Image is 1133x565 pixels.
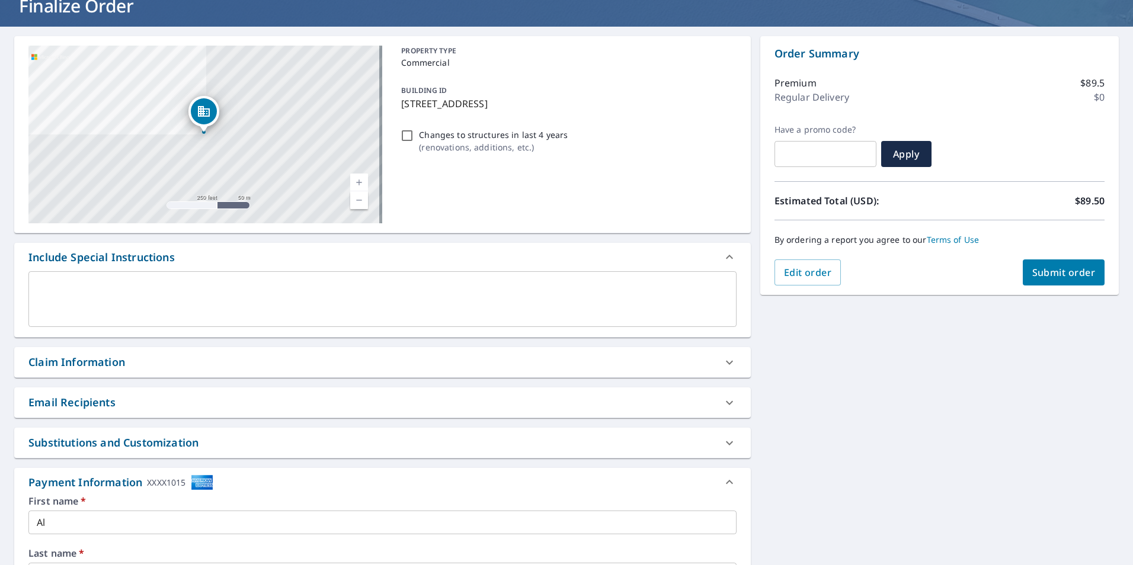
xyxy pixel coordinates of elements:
p: $0 [1094,90,1105,104]
p: Premium [774,76,817,90]
div: Claim Information [28,354,125,370]
div: Email Recipients [28,394,116,410]
p: Changes to structures in last 4 years [419,129,568,141]
p: Order Summary [774,46,1105,62]
p: By ordering a report you agree to our [774,235,1105,245]
div: Payment Information [28,474,213,490]
p: PROPERTY TYPE [401,46,731,56]
label: First name [28,496,737,506]
div: Email Recipients [14,387,751,418]
div: Include Special Instructions [14,243,751,271]
p: $89.50 [1075,194,1105,208]
p: Estimated Total (USD): [774,194,940,208]
p: Commercial [401,56,731,69]
button: Apply [881,141,932,167]
div: XXXX1015 [147,474,185,490]
div: Substitutions and Customization [14,428,751,458]
p: [STREET_ADDRESS] [401,97,731,111]
label: Last name [28,548,737,558]
p: BUILDING ID [401,85,447,95]
button: Edit order [774,259,841,285]
div: Dropped pin, building 1, Commercial property, 219 W Lancaster Ave Paoli, PA 19301 [188,96,219,133]
div: Substitutions and Customization [28,435,199,451]
a: Current Level 17, Zoom Out [350,191,368,209]
a: Current Level 17, Zoom In [350,174,368,191]
label: Have a promo code? [774,124,876,135]
div: Include Special Instructions [28,249,175,265]
span: Apply [891,147,922,160]
p: Regular Delivery [774,90,849,104]
span: Edit order [784,266,832,279]
img: cardImage [191,474,213,490]
span: Submit order [1032,266,1096,279]
div: Claim Information [14,347,751,377]
a: Terms of Use [927,234,980,245]
p: ( renovations, additions, etc. ) [419,141,568,153]
div: Payment InformationXXXX1015cardImage [14,468,751,496]
button: Submit order [1023,259,1105,285]
p: $89.5 [1080,76,1105,90]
